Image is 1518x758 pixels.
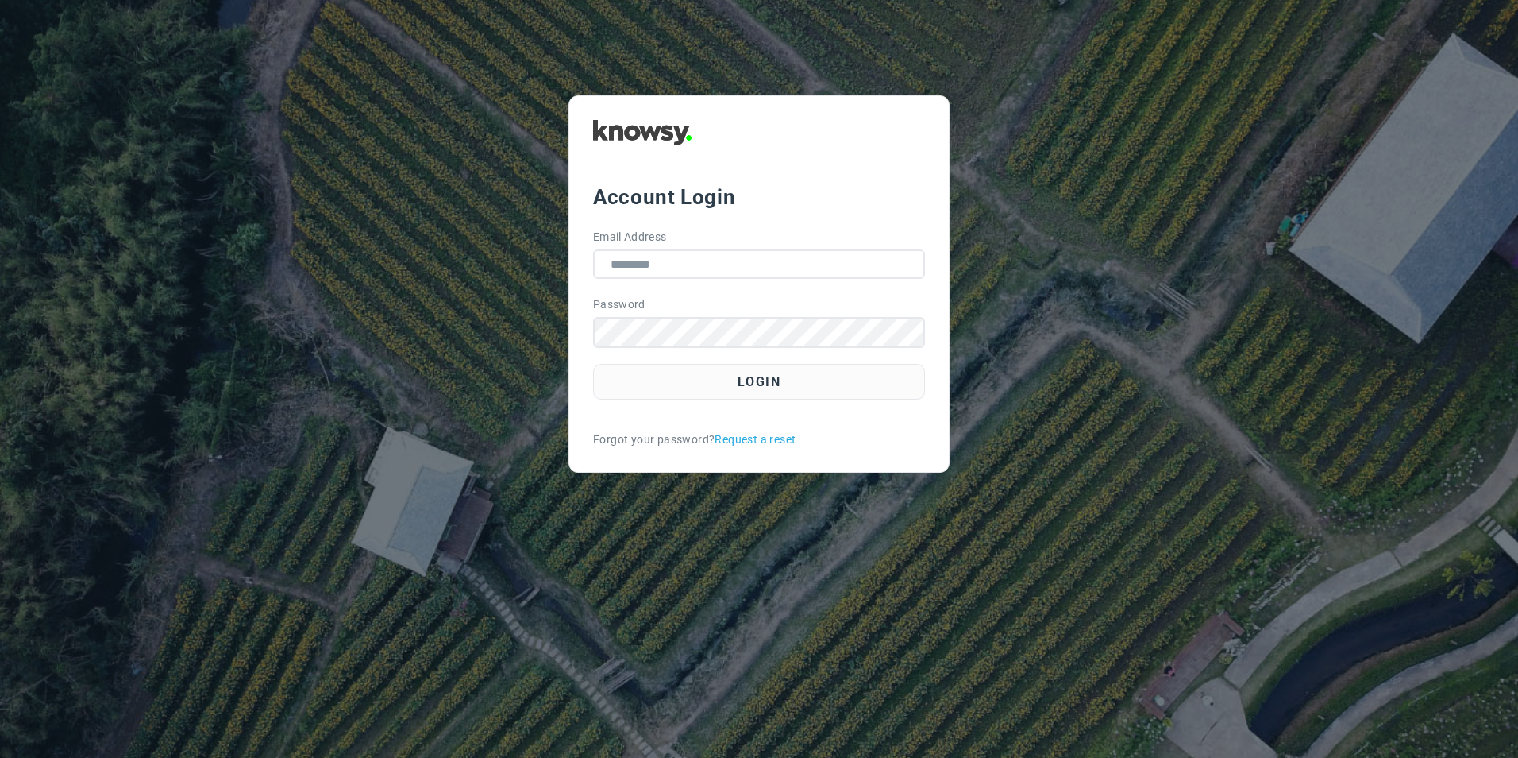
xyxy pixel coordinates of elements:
[593,229,667,246] label: Email Address
[593,431,925,448] div: Forgot your password?
[593,296,645,313] label: Password
[593,183,925,211] div: Account Login
[715,431,796,448] a: Request a reset
[593,364,925,400] button: Login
